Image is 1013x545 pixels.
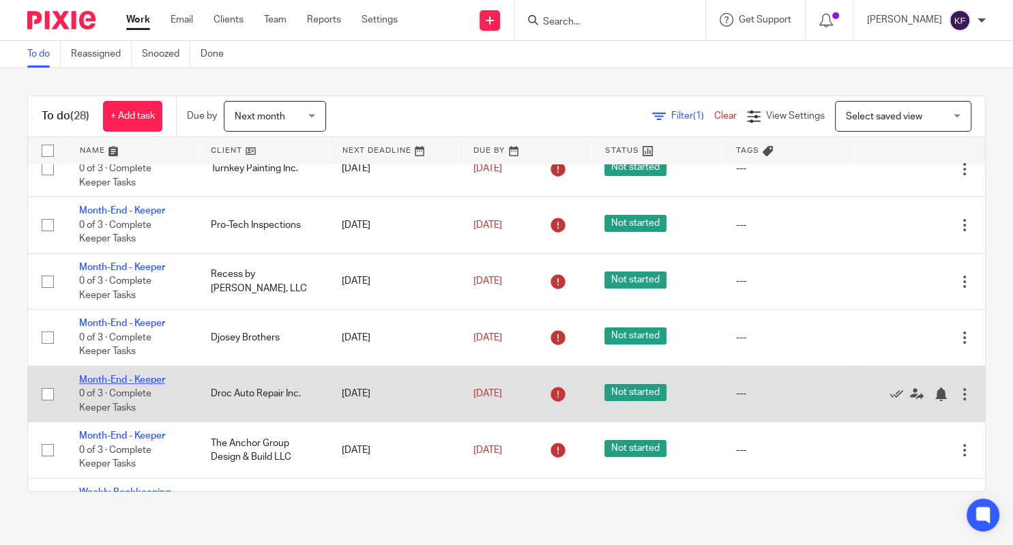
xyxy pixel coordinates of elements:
div: --- [736,218,840,232]
td: [DATE] [328,310,460,366]
span: (1) [693,111,704,121]
a: Month-End - Keeper [79,319,165,328]
span: Not started [604,327,666,344]
div: --- [736,162,840,175]
span: [DATE] [473,276,502,286]
td: [DATE] [328,478,460,534]
span: [DATE] [473,220,502,230]
div: --- [736,443,840,457]
a: Reports [307,13,341,27]
td: [DATE] [328,141,460,196]
span: 0 of 3 · Complete Keeper Tasks [79,220,151,244]
span: [DATE] [473,333,502,342]
td: [DATE] [328,253,460,309]
td: Recess by [PERSON_NAME], LLC [197,253,329,309]
td: Djosey Brothers [197,310,329,366]
span: [DATE] [473,389,502,398]
a: Month-End - Keeper [79,375,165,385]
a: + Add task [103,101,162,132]
td: Droc Auto Repair Inc. [197,366,329,422]
td: [DATE] [328,366,460,422]
span: Get Support [739,15,791,25]
td: Pro-Tech Inspections [197,197,329,253]
span: Not started [604,159,666,176]
span: 0 of 3 · Complete Keeper Tasks [79,389,151,413]
a: Month-End - Keeper [79,206,165,216]
span: [DATE] [473,164,502,173]
div: --- [736,274,840,288]
span: (28) [70,111,89,121]
img: Pixie [27,11,96,29]
span: Select saved view [846,112,922,121]
div: --- [736,387,840,400]
input: Search [542,16,664,29]
a: Settings [362,13,398,27]
a: Month-End - Keeper [79,431,165,441]
a: Weekly Bookkeeping [79,488,171,497]
a: Reassigned [71,41,132,68]
td: [DATE] [328,422,460,478]
a: To do [27,41,61,68]
a: Email [171,13,193,27]
a: Month-End - Keeper [79,263,165,272]
span: [DATE] [473,445,502,455]
td: Bluewater Promotions [197,478,329,534]
a: Work [126,13,150,27]
span: View Settings [766,111,825,121]
a: Snoozed [142,41,190,68]
td: [DATE] [328,197,460,253]
span: Tags [736,147,759,154]
td: Turnkey Painting Inc. [197,141,329,196]
h1: To do [42,109,89,123]
span: 0 of 3 · Complete Keeper Tasks [79,445,151,469]
img: svg%3E [949,10,971,31]
span: Filter [671,111,714,121]
a: Mark as done [890,387,910,400]
span: 0 of 3 · Complete Keeper Tasks [79,276,151,300]
p: Due by [187,109,217,123]
span: Not started [604,440,666,457]
p: [PERSON_NAME] [867,13,942,27]
span: 0 of 3 · Complete Keeper Tasks [79,333,151,357]
a: Done [201,41,234,68]
span: Next month [235,112,285,121]
td: The Anchor Group Design & Build LLC [197,422,329,478]
a: Team [264,13,287,27]
span: Not started [604,384,666,401]
div: --- [736,331,840,344]
span: Not started [604,271,666,289]
a: Clients [214,13,244,27]
a: Clear [714,111,737,121]
span: Not started [604,215,666,232]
